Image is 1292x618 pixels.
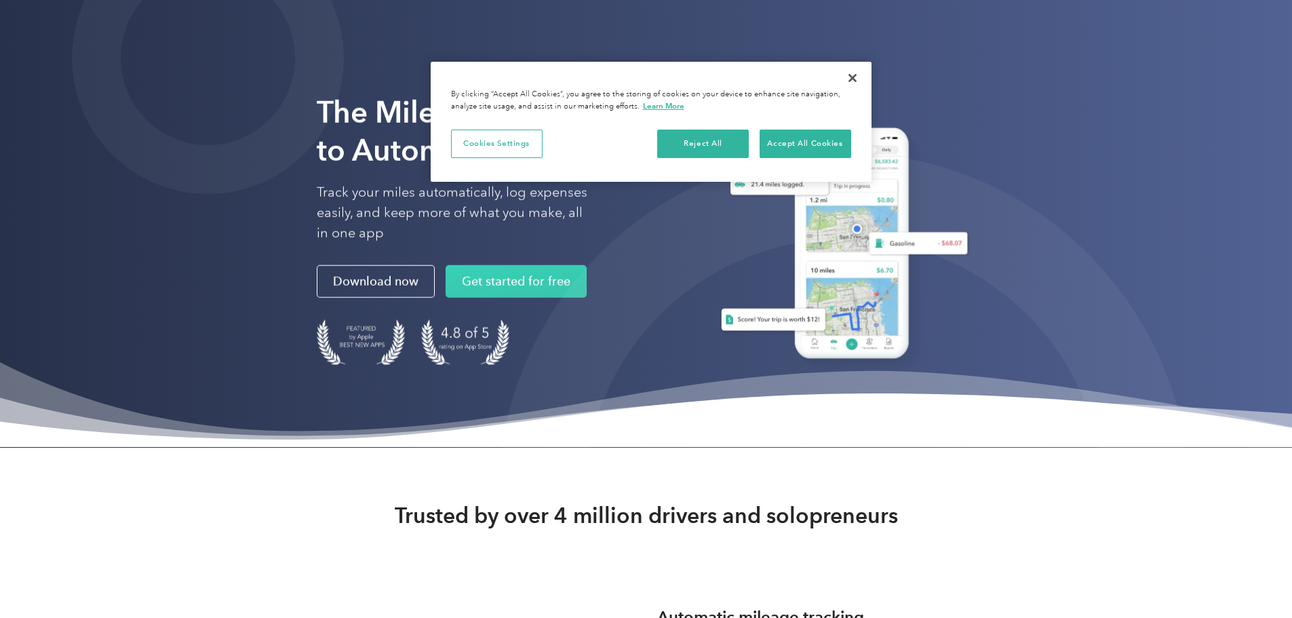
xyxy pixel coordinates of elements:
[446,265,587,298] a: Get started for free
[451,89,851,113] div: By clicking “Accept All Cookies”, you agree to the storing of cookies on your device to enhance s...
[451,130,543,158] button: Cookies Settings
[395,502,898,529] strong: Trusted by over 4 million drivers and solopreneurs
[317,320,405,365] img: Badge for Featured by Apple Best New Apps
[317,182,588,244] p: Track your miles automatically, log expenses easily, and keep more of what you make, all in one app
[643,101,684,111] a: More information about your privacy, opens in a new tab
[317,94,676,168] strong: The Mileage Tracking App to Automate Your Logs
[317,265,435,298] a: Download now
[657,130,749,158] button: Reject All
[431,62,872,182] div: Privacy
[431,62,872,182] div: Cookie banner
[421,320,509,365] img: 4.9 out of 5 stars on the app store
[760,130,851,158] button: Accept All Cookies
[838,63,867,93] button: Close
